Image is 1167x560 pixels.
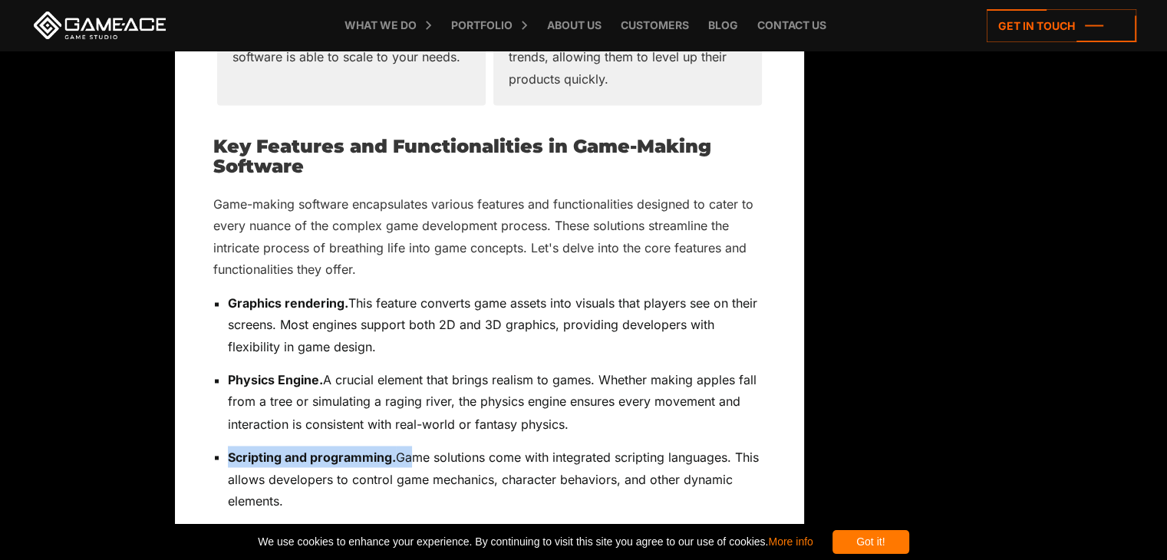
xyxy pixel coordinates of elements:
[213,193,766,281] p: Game-making software encapsulates various features and functionalities designed to cater to every...
[228,449,396,464] strong: Scripting and programming.
[228,372,323,387] strong: Physics Engine.
[228,369,766,434] p: A crucial element that brings realism to games. Whether making apples fall from a tree or simulat...
[768,535,813,548] a: More info
[832,530,909,554] div: Got it!
[258,530,813,554] span: We use cookies to enhance your experience. By continuing to visit this site you agree to our use ...
[228,292,766,357] p: This feature converts game assets into visuals that players see on their screens. Most engines su...
[987,9,1136,42] a: Get in touch
[228,446,766,511] p: Game solutions come with integrated scripting languages. This allows developers to control game m...
[228,295,348,311] strong: Graphics rendering.
[213,137,766,177] h2: Key Features and Functionalities in Game-Making Software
